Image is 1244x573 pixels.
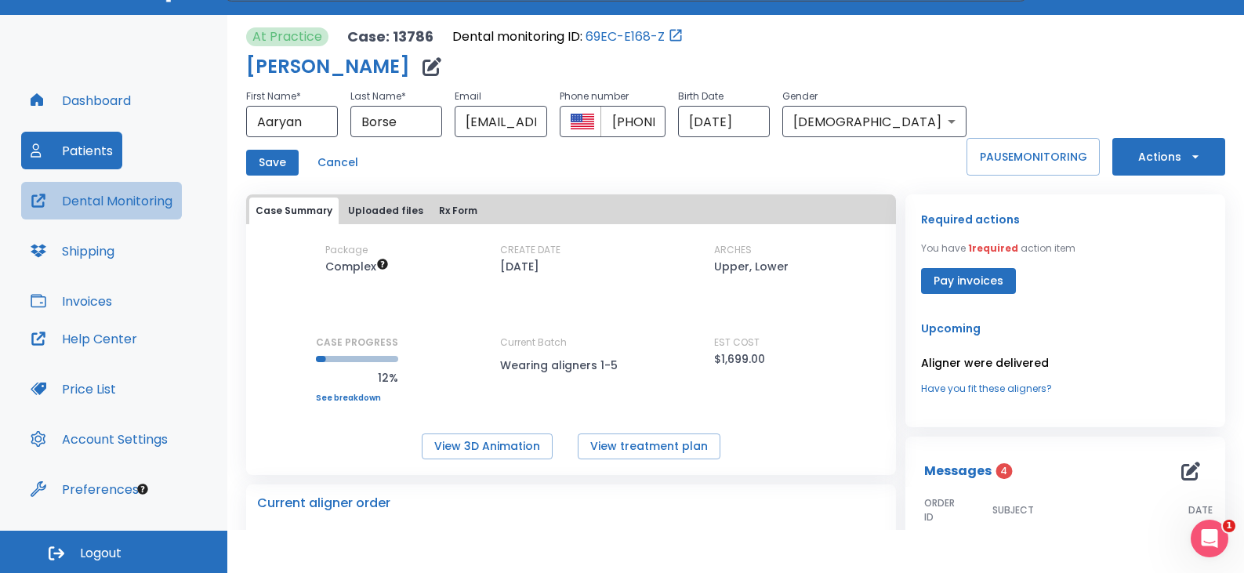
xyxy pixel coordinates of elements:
p: ARCHES [714,243,752,257]
button: Invoices [21,282,121,320]
button: Preferences [21,470,148,508]
p: Birth Date [678,87,770,106]
p: Email [455,87,546,106]
p: First Name * [246,87,338,106]
p: Aligner were delivered [921,354,1210,372]
span: 4 [996,463,1012,479]
div: tabs [249,198,893,224]
button: Uploaded files [342,198,430,224]
p: 12% [316,368,398,387]
a: 69EC-E168-Z [586,27,665,46]
p: $1,699.00 [714,350,765,368]
p: CREATE DATE [500,243,560,257]
input: Phone number [600,106,666,137]
p: [DATE] [500,257,539,276]
button: Cancel [311,150,364,176]
button: Shipping [21,232,124,270]
p: At Practice [252,27,322,46]
p: Dental monitoring ID: [452,27,582,46]
p: You have action item [921,241,1075,256]
p: Case: 13786 [347,27,433,46]
button: Help Center [21,320,147,357]
div: Open patient in dental monitoring portal [452,27,684,46]
button: View treatment plan [578,433,720,459]
button: Case Summary [249,198,339,224]
span: 1 required [968,241,1018,255]
span: DATE [1188,503,1213,517]
p: Required actions [921,210,1020,229]
span: ORDER ID [924,496,955,524]
button: PAUSEMONITORING [967,138,1100,176]
p: Gender [782,87,967,106]
p: Current aligner order [257,494,390,513]
input: Last Name [350,106,442,137]
p: Upcoming [921,319,1210,338]
p: Last Name * [350,87,442,106]
a: See breakdown [316,393,398,403]
p: Current Batch [500,335,641,350]
a: Have you fit these aligners? [921,382,1210,396]
button: Pay invoices [921,268,1016,294]
input: Email [455,106,546,137]
input: First Name [246,106,338,137]
h1: [PERSON_NAME] [246,57,410,76]
p: Upper, Lower [714,257,789,276]
div: [DEMOGRAPHIC_DATA] [782,106,967,137]
span: SUBJECT [992,503,1034,517]
button: Dental Monitoring [21,182,182,219]
button: Account Settings [21,420,177,458]
div: Tooltip anchor [136,482,150,496]
button: Price List [21,370,125,408]
button: View 3D Animation [422,433,553,459]
span: 1 [1223,520,1235,532]
p: Package [325,243,368,257]
button: Patients [21,132,122,169]
button: Actions [1112,138,1225,176]
p: CASE PROGRESS [316,335,398,350]
iframe: Intercom live chat [1191,520,1228,557]
button: Select country [571,110,594,133]
button: Save [246,150,299,176]
button: Rx Form [433,198,484,224]
span: Up to 50 Steps (100 aligners) [325,259,389,274]
span: Logout [80,545,121,562]
p: Wearing aligners 1-5 [500,356,641,375]
input: Choose date, selected date is Jan 18, 2011 [678,106,770,137]
button: Dashboard [21,82,140,119]
p: EST COST [714,335,760,350]
p: Phone number [560,87,666,106]
p: Messages [924,462,992,481]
